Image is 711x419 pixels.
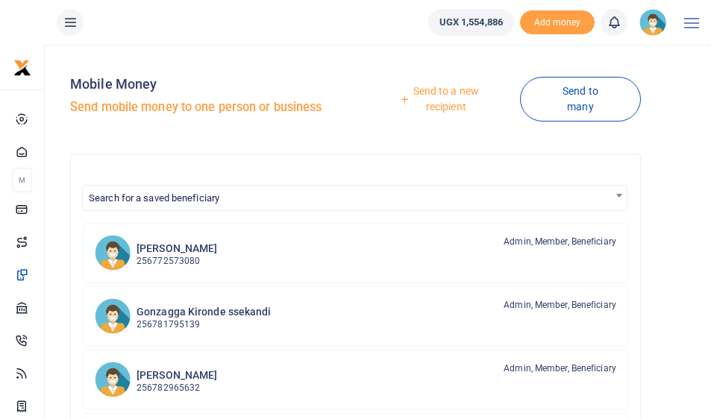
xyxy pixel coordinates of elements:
a: GKs Gonzagga Kironde ssekandi 256781795139 Admin, Member, Beneficiary [83,286,628,346]
h6: Gonzagga Kironde ssekandi [137,306,272,318]
h6: [PERSON_NAME] [137,369,217,382]
a: Send to many [520,77,641,122]
h6: [PERSON_NAME] [137,242,217,255]
a: Send to a new recipient [361,78,520,120]
img: ScO [95,362,131,397]
li: Toup your wallet [520,10,595,35]
span: Admin, Member, Beneficiary [504,298,616,312]
span: UGX 1,554,886 [439,15,503,30]
span: Admin, Member, Beneficiary [504,235,616,248]
a: ScO [PERSON_NAME] 256782965632 Admin, Member, Beneficiary [83,350,628,409]
img: PB [95,235,131,271]
li: Wallet ballance [422,9,520,36]
img: logo-small [13,59,31,77]
p: 256782965632 [137,381,217,395]
a: UGX 1,554,886 [428,9,514,36]
a: Add money [520,16,595,27]
span: Admin, Member, Beneficiary [504,362,616,375]
span: Add money [520,10,595,35]
a: profile-user [639,9,672,36]
li: M [12,168,32,192]
span: Search for a saved beneficiary [83,186,627,209]
span: Search for a saved beneficiary [89,192,219,204]
p: 256772573080 [137,254,217,268]
p: 256781795139 [137,318,272,332]
h4: Mobile Money [70,76,349,92]
a: logo-small logo-large logo-large [13,61,31,72]
a: PB [PERSON_NAME] 256772573080 Admin, Member, Beneficiary [83,223,628,283]
h5: Send mobile money to one person or business [70,100,349,115]
img: profile-user [639,9,666,36]
img: GKs [95,298,131,334]
span: Search for a saved beneficiary [82,185,627,211]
